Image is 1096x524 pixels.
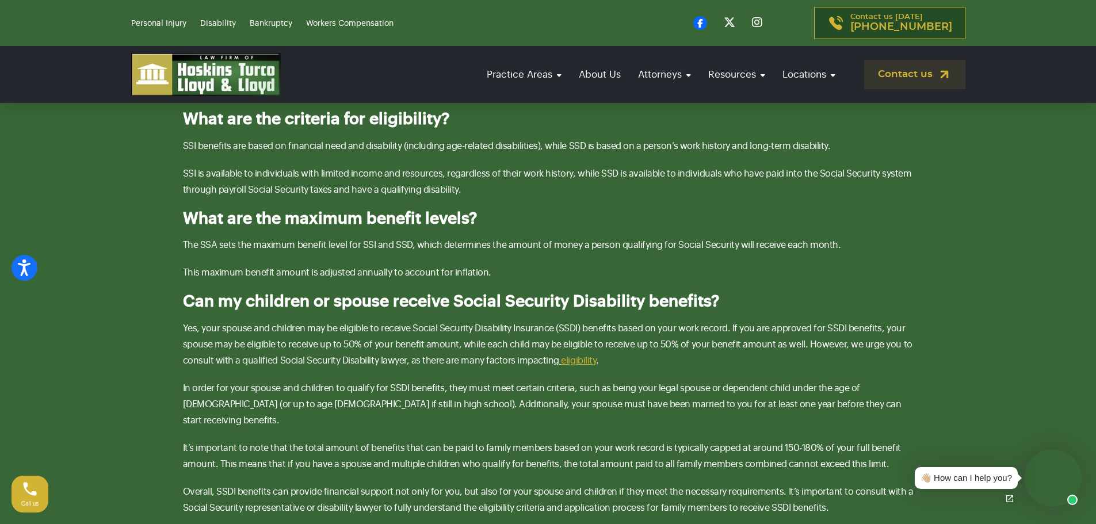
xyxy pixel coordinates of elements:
p: Yes, your spouse and children may be eligible to receive Social Security Disability Insurance (SS... [183,320,914,369]
div: 👋🏼 How can I help you? [921,472,1012,485]
img: logo [131,53,281,96]
a: eligibility [561,356,596,365]
a: Locations [777,58,841,91]
a: Resources [702,58,771,91]
a: Personal Injury [131,20,186,28]
h3: Can my children or spouse receive Social Security Disability benefits? [183,292,914,312]
p: SSI benefits are based on financial need and disability (including age-related disabilities), whi... [183,138,914,154]
h3: What are the criteria for eligibility? [183,110,914,129]
p: This maximum benefit amount is adjusted annually to account for inflation. [183,265,914,281]
a: Bankruptcy [250,20,292,28]
a: Practice Areas [481,58,567,91]
p: It’s important to note that the total amount of benefits that can be paid to family members based... [183,440,914,472]
a: About Us [573,58,627,91]
p: SSI is available to individuals with limited income and resources, regardless of their work histo... [183,166,914,198]
a: Contact us [864,60,965,89]
span: [PHONE_NUMBER] [850,21,952,33]
span: Call us [21,500,39,507]
p: The SSA sets the maximum benefit level for SSI and SSD, which determines the amount of money a pe... [183,237,914,253]
p: Contact us [DATE] [850,13,952,33]
p: Overall, SSDI benefits can provide financial support not only for you, but also for your spouse a... [183,484,914,516]
a: Workers Compensation [306,20,394,28]
a: Disability [200,20,236,28]
a: Open chat [998,487,1022,511]
a: Contact us [DATE][PHONE_NUMBER] [814,7,965,39]
h3: What are the maximum benefit levels? [183,209,914,229]
a: Attorneys [632,58,697,91]
p: In order for your spouse and children to qualify for SSDI benefits, they must meet certain criter... [183,380,914,429]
